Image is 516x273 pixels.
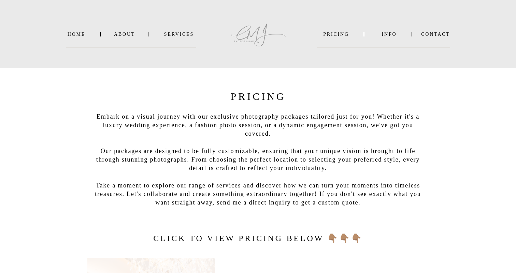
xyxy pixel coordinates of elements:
[148,232,369,243] h2: click to view pricing below 👇🏽👇🏽👇🏽
[162,32,196,37] a: SERVICES
[317,32,355,37] a: PRICING
[421,32,450,37] a: Contact
[90,112,426,200] p: Embark on a visual journey with our exclusive photography packages tailored just for you! Whether...
[373,32,406,37] a: INFO
[216,88,301,101] h2: PRICING
[114,32,134,37] a: About
[66,32,87,37] a: Home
